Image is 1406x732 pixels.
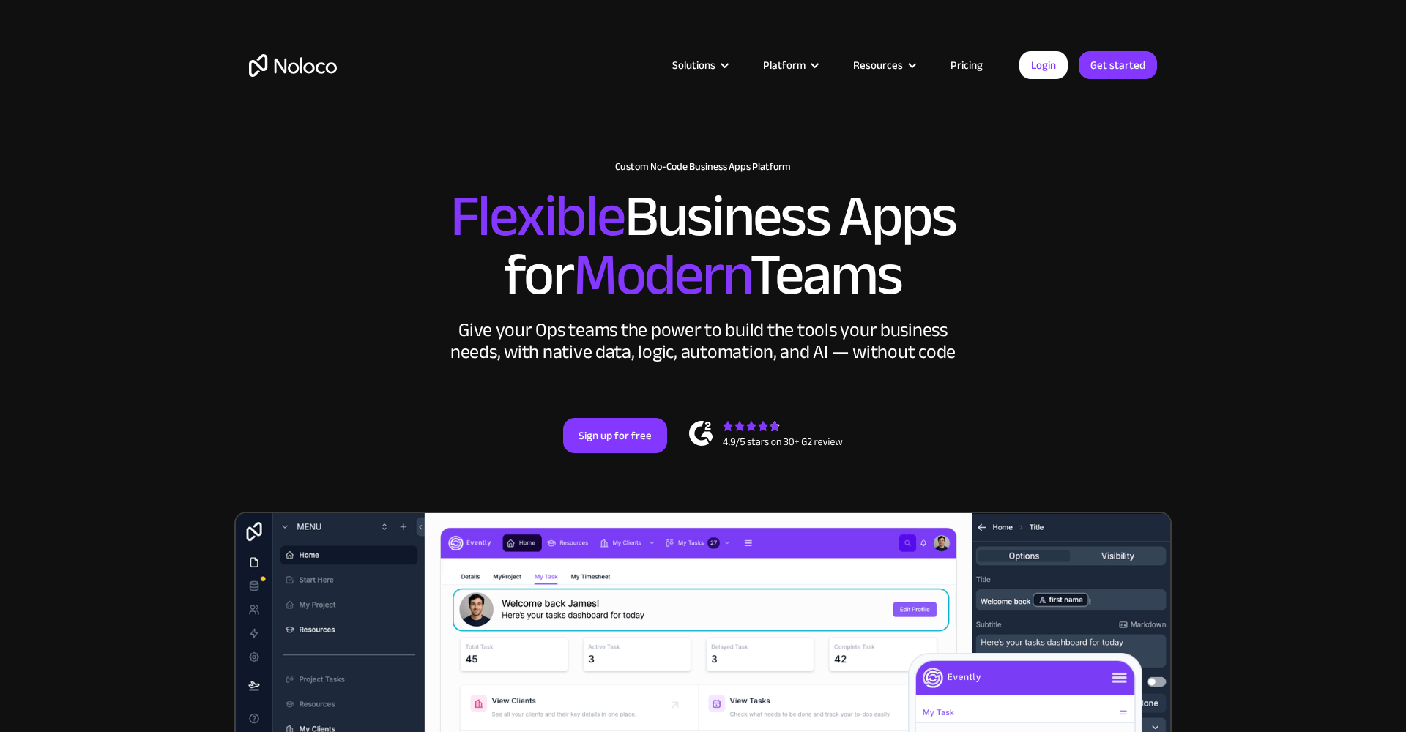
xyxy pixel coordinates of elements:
span: Flexible [450,162,625,271]
div: Solutions [654,56,745,75]
div: Platform [763,56,806,75]
h1: Custom No-Code Business Apps Platform [249,161,1157,173]
a: Get started [1079,51,1157,79]
h2: Business Apps for Teams [249,187,1157,305]
span: Modern [573,220,750,329]
div: Platform [745,56,835,75]
a: home [249,54,337,77]
div: Give your Ops teams the power to build the tools your business needs, with native data, logic, au... [447,319,959,363]
a: Login [1019,51,1068,79]
a: Sign up for free [563,418,667,453]
div: Solutions [672,56,715,75]
div: Resources [853,56,903,75]
div: Resources [835,56,932,75]
a: Pricing [932,56,1001,75]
